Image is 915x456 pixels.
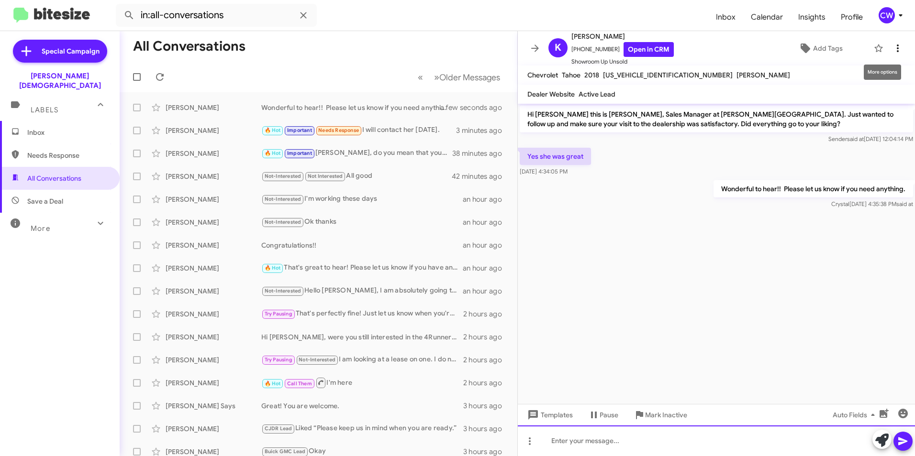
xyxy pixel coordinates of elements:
[879,7,895,23] div: CW
[166,195,261,204] div: [PERSON_NAME]
[463,195,502,204] font: an hour ago
[166,172,261,181] div: [PERSON_NAME]
[833,406,867,423] font: Auto Fields
[896,200,913,207] span: said at
[463,309,502,319] font: 2 hours ago
[265,196,301,202] span: Not-Interested
[452,172,502,181] font: 42 minutes ago
[309,446,326,455] font: Okay
[463,332,502,342] font: 2 hours ago
[315,148,562,157] font: [PERSON_NAME], do you mean that you cannot open the email or just the link?
[520,106,913,132] p: Hi [PERSON_NAME] this is [PERSON_NAME], Sales Manager at [PERSON_NAME][GEOGRAPHIC_DATA]. Just wan...
[265,448,306,455] span: Buick GMC Lead
[265,425,292,432] span: CJDR Lead
[166,424,261,434] div: [PERSON_NAME]
[166,378,261,388] div: [PERSON_NAME]
[326,379,352,387] font: I'm here
[571,57,674,66] span: Showroom Up Unsold
[562,71,580,79] span: Tahoe
[304,286,658,294] font: Hello [PERSON_NAME], I am absolutely going to get back with you! What is your question about the ...
[828,135,864,142] font: Sender
[452,149,502,158] font: 38 minutes ago
[825,406,886,423] button: Auto Fields
[580,406,626,423] button: Pause
[555,40,561,55] span: K
[624,42,674,57] a: Open in CRM
[166,286,261,296] div: [PERSON_NAME]
[166,355,261,365] div: [PERSON_NAME]
[841,10,863,25] font: Profile
[362,125,440,134] font: I will contact her [DATE].
[428,67,506,87] button: Next
[27,196,63,206] span: Save a Deal
[716,10,736,25] font: Inbox
[31,224,50,233] span: More
[418,71,423,83] span: «
[265,173,301,179] span: Not-Interested
[579,90,615,98] span: Active Lead
[463,240,502,250] font: an hour ago
[571,31,674,42] span: [PERSON_NAME]
[265,380,281,387] span: 🔥 Hot
[412,67,429,87] button: Previous
[261,103,451,112] font: Wonderful to hear!! Please let us know if you need anything.
[265,288,301,294] span: Not-Interested
[626,406,695,423] button: Mark Inactive
[265,311,292,317] span: Try Pausing
[166,401,261,411] div: [PERSON_NAME] Says
[743,3,791,31] a: Calendar
[295,423,457,432] font: Liked “Please keep us in mind when you are ready.”
[413,67,506,87] nav: Page navigation example
[31,106,58,114] span: Labels
[166,149,261,158] div: [PERSON_NAME]
[265,150,281,156] span: 🔥 Hot
[456,126,502,135] font: 3 minutes ago
[849,200,896,207] font: [DATE] 4:35:38 PM
[13,40,107,63] a: Special Campaign
[518,406,580,423] button: Templates
[434,71,439,83] span: »
[833,3,870,31] a: Profile
[463,424,502,434] font: 3 hours ago
[584,71,599,79] span: 2018
[645,406,687,423] span: Mark Inactive
[463,263,502,273] font: an hour ago
[600,406,618,423] span: Pause
[527,71,558,79] span: Chevrolet
[304,194,377,203] font: I'm working these days
[116,4,317,27] input: Search
[261,241,316,250] font: Congratulations!!
[287,127,312,133] span: Important
[708,3,743,31] a: Inbox
[791,3,833,31] a: Insights
[772,40,869,57] button: Add Tags
[304,217,336,226] font: Ok thanks
[166,240,261,250] div: [PERSON_NAME]
[133,39,245,54] h1: All Conversations
[308,173,343,179] span: Not Interested
[870,7,904,23] button: CW
[166,217,261,227] div: [PERSON_NAME]
[831,200,849,207] font: Crystal
[541,406,573,423] font: Templates
[736,71,790,79] span: [PERSON_NAME]
[864,135,913,142] font: [DATE] 12:04:14 PM
[463,401,502,411] font: 3 hours ago
[603,71,733,79] span: [US_VEHICLE_IDENTIFICATION_NUMBER]
[166,103,261,112] div: [PERSON_NAME]
[261,402,340,410] font: Great! You are welcome.
[571,45,620,52] font: [PHONE_NUMBER]
[813,40,843,57] span: Add Tags
[27,174,81,183] span: All Conversations
[284,263,515,271] font: That's great to hear! Please let us know if you have any further questions.
[318,127,359,133] span: Needs Response
[798,10,826,25] font: Insights
[520,148,591,165] p: Yes she was great
[296,309,798,317] font: That's perfectly fine! Just let us know when you're ready, and we can assist with buying your veh...
[847,135,864,142] span: said at
[299,357,335,363] span: Not-Interested
[463,378,502,388] font: 2 hours ago
[287,380,312,387] span: Call Them
[166,263,261,273] div: [PERSON_NAME]
[520,168,568,175] font: [DATE] 4:34:05 PM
